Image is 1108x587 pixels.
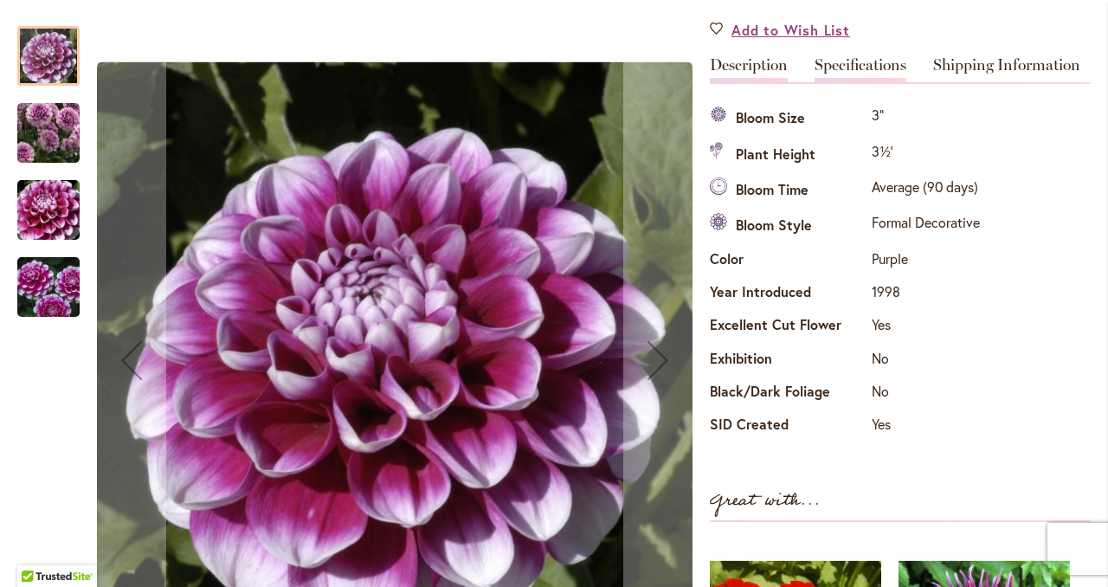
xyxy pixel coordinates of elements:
[710,410,867,443] th: SID Created
[710,209,867,244] th: Bloom Style
[710,57,1091,443] div: Detailed Product Info
[710,311,867,344] th: Excellent Cut Flower
[867,278,984,311] td: 1998
[17,163,97,240] div: B-MAN
[13,526,61,574] iframe: Launch Accessibility Center
[867,344,984,377] td: No
[867,101,984,137] td: 3"
[867,244,984,277] td: Purple
[815,57,906,82] a: Specifications
[731,20,850,40] span: Add to Wish List
[17,86,97,163] div: B-MAN
[867,410,984,443] td: Yes
[867,377,984,410] td: No
[17,9,97,86] div: B-MAN
[867,209,984,244] td: Formal Decorative
[867,173,984,209] td: Average (90 days)
[710,344,867,377] th: Exhibition
[710,137,867,172] th: Plant Height
[710,57,788,82] a: Description
[933,57,1080,82] a: Shipping Information
[710,487,821,515] strong: Great with...
[710,244,867,277] th: Color
[17,240,80,317] div: B-MAN
[710,20,850,40] a: Add to Wish List
[867,311,984,344] td: Yes
[710,377,867,410] th: Black/Dark Foliage
[710,278,867,311] th: Year Introduced
[867,137,984,172] td: 3½'
[710,101,867,137] th: Bloom Size
[710,173,867,209] th: Bloom Time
